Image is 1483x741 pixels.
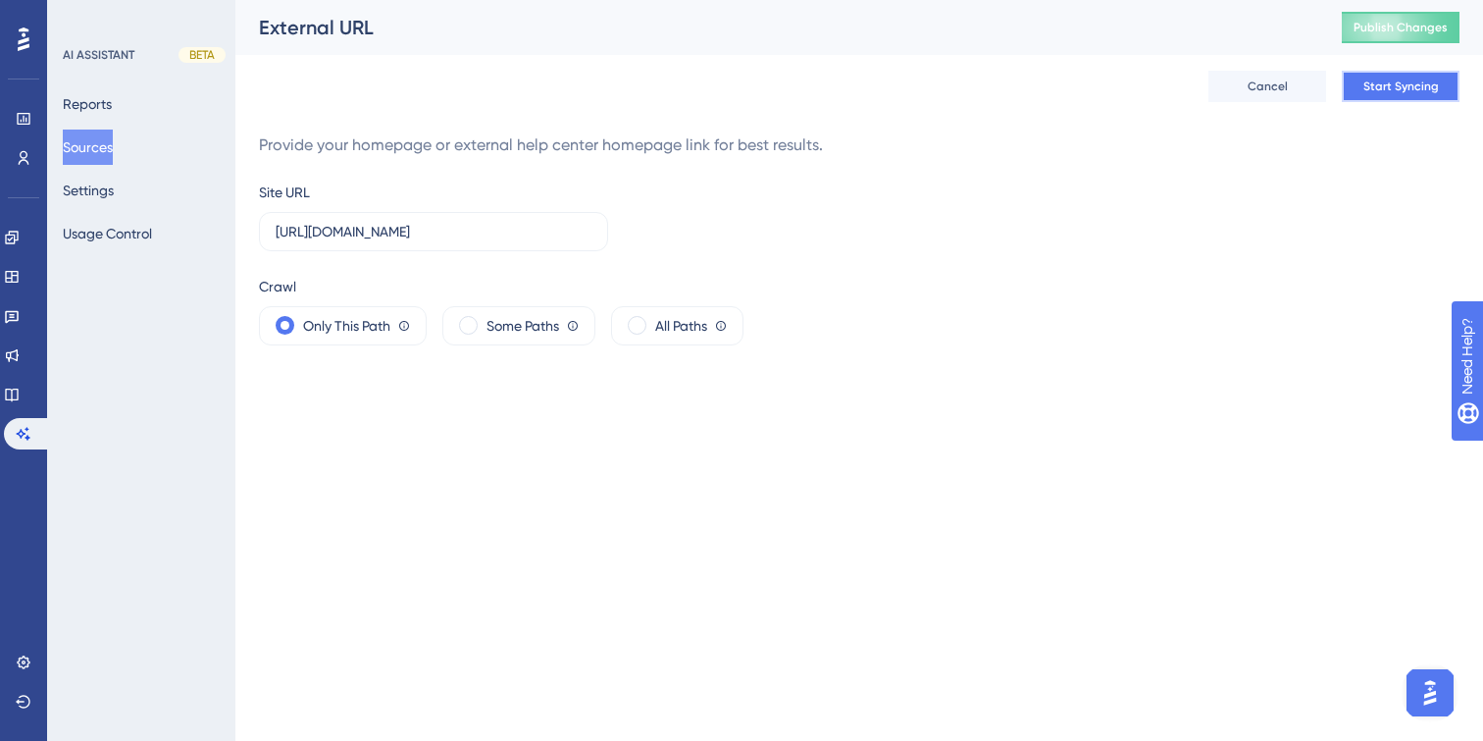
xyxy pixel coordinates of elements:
[1354,20,1448,35] span: Publish Changes
[179,47,226,63] div: BETA
[1208,71,1326,102] button: Cancel
[63,130,113,165] button: Sources
[1401,663,1459,722] iframe: UserGuiding AI Assistant Launcher
[1342,12,1459,43] button: Publish Changes
[1248,79,1288,94] span: Cancel
[63,86,112,122] button: Reports
[1342,71,1459,102] button: Start Syncing
[63,47,134,63] div: AI ASSISTANT
[259,133,1459,157] div: Provide your homepage or external help center homepage link for best results.
[486,314,559,338] span: Some Paths
[276,221,591,242] input: Type the value
[63,216,152,251] button: Usage Control
[63,173,114,208] button: Settings
[259,181,310,204] div: Site URL
[46,5,123,28] span: Need Help?
[303,314,390,338] label: Only This Path
[655,314,707,338] span: All Paths
[259,14,1293,41] div: External URL
[1363,79,1439,94] span: Start Syncing
[259,275,1459,298] div: Crawl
